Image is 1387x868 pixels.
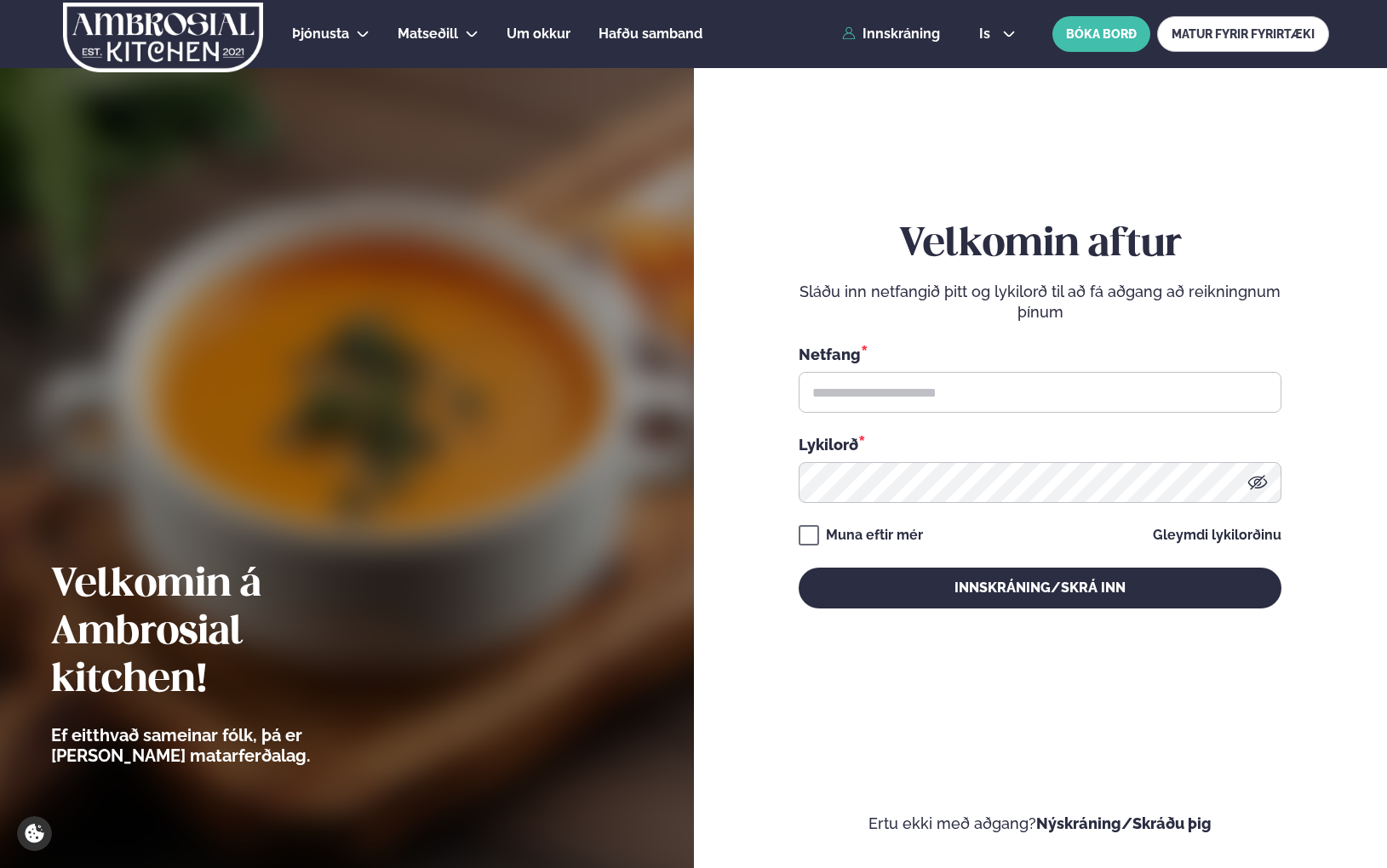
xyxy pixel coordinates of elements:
[507,24,570,44] a: Um okkur
[799,221,1281,269] h2: Velkomin aftur
[599,24,702,44] a: Hafðu samband
[799,343,1281,365] div: Netfang
[1036,814,1212,832] a: Nýskráning/Skráðu þig
[599,26,702,42] span: Hafðu samband
[799,568,1281,608] button: Innskráning/Skrá inn
[799,433,1281,455] div: Lykilorð
[51,562,404,705] h2: Velkomin á Ambrosial kitchen!
[17,816,52,851] a: Cookie settings
[1153,528,1281,542] a: Gleymdi lykilorðinu
[292,24,349,44] a: Þjónusta
[1157,16,1329,52] a: MATUR FYRIR FYRIRTÆKI
[966,27,1029,41] button: is
[979,27,995,41] span: is
[61,3,265,72] img: logo
[799,282,1281,323] p: Sláðu inn netfangið þitt og lykilorð til að fá aðgang að reikningnum þínum
[292,26,349,42] span: Þjónusta
[507,26,570,42] span: Um okkur
[1052,16,1150,52] button: BÓKA BORÐ
[398,24,458,44] a: Matseðill
[398,26,458,42] span: Matseðill
[745,814,1337,834] p: Ertu ekki með aðgang?
[51,725,404,766] p: Ef eitthvað sameinar fólk, þá er [PERSON_NAME] matarferðalag.
[842,26,940,42] a: Innskráning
